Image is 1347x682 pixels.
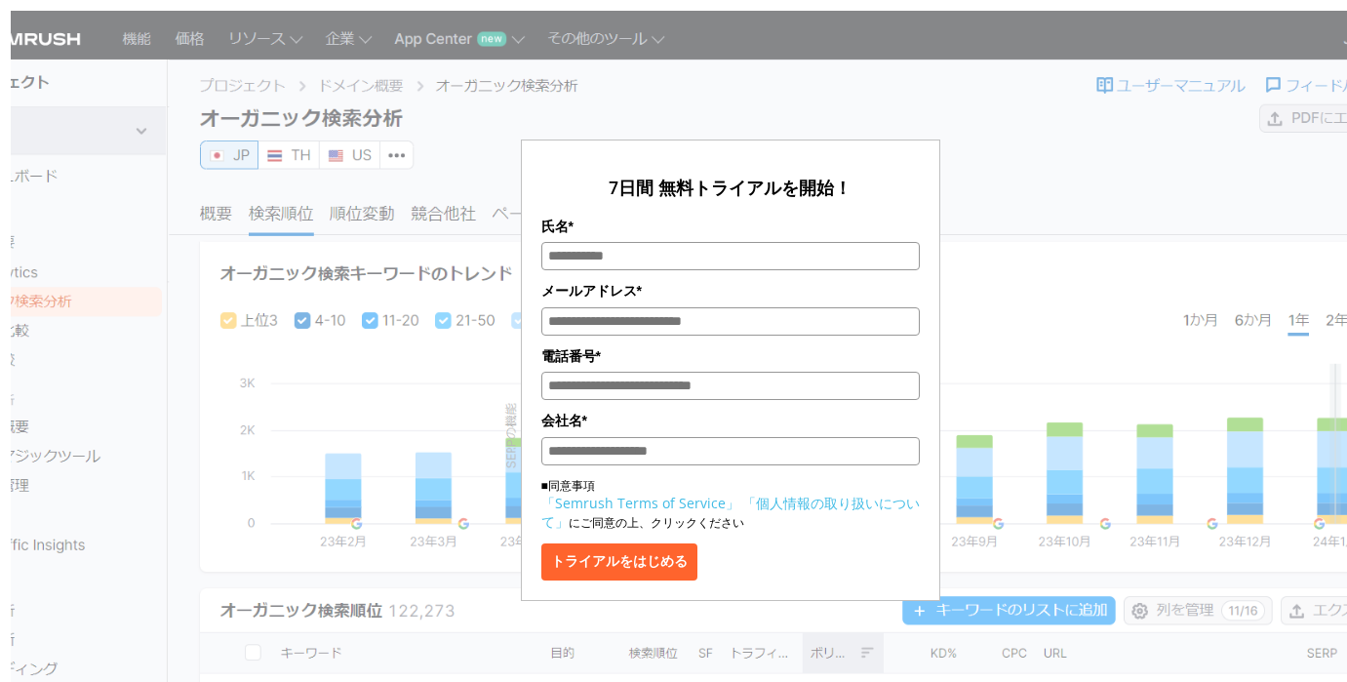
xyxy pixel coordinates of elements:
a: 「個人情報の取り扱いについて」 [541,494,920,531]
a: 「Semrush Terms of Service」 [541,494,739,512]
p: ■同意事項 にご同意の上、クリックください [541,477,920,532]
label: 電話番号* [541,345,920,367]
button: トライアルをはじめる [541,543,697,581]
span: 7日間 無料トライアルを開始！ [609,176,852,199]
label: メールアドレス* [541,280,920,301]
